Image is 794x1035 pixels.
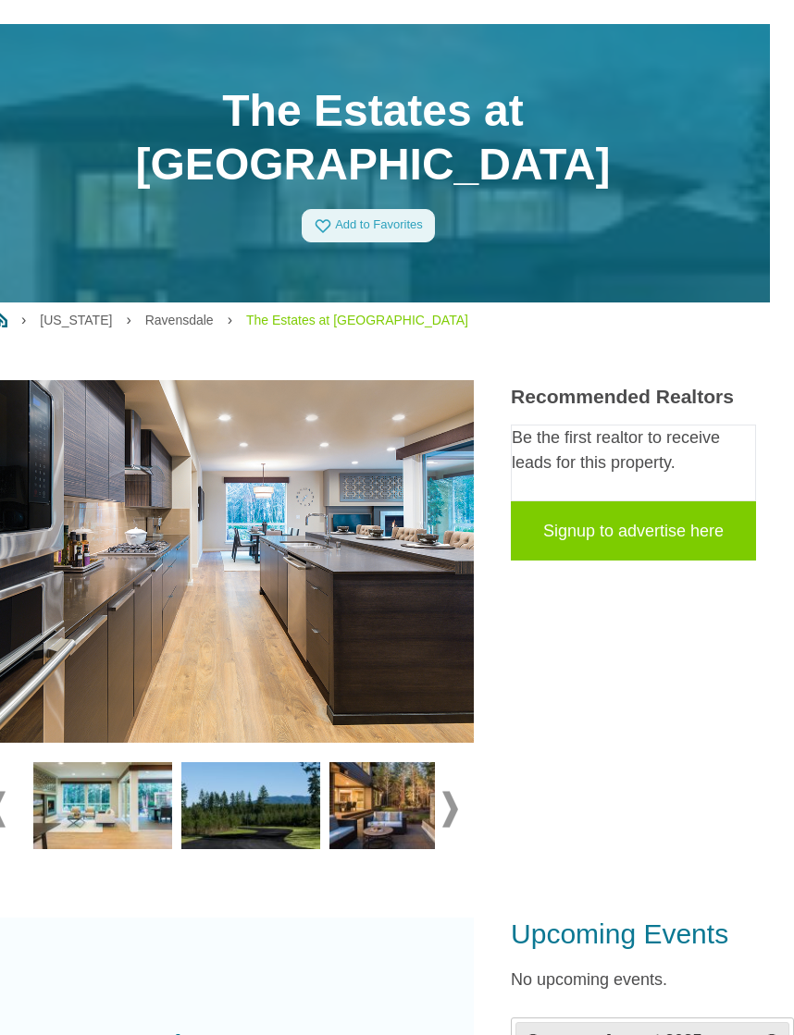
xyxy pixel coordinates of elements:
a: Add to Favorites [302,209,435,242]
p: No upcoming events. [511,967,756,992]
a: The Estates at [GEOGRAPHIC_DATA] [246,313,468,327]
a: [US_STATE] [40,313,112,327]
a: Signup to advertise here [511,501,756,561]
a: Ravensdale [145,313,214,327]
span: Add to Favorites [335,218,423,232]
h3: Recommended Realtors [511,385,756,408]
h3: Upcoming Events [511,918,756,951]
p: Be the first realtor to receive leads for this property. [512,425,755,475]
